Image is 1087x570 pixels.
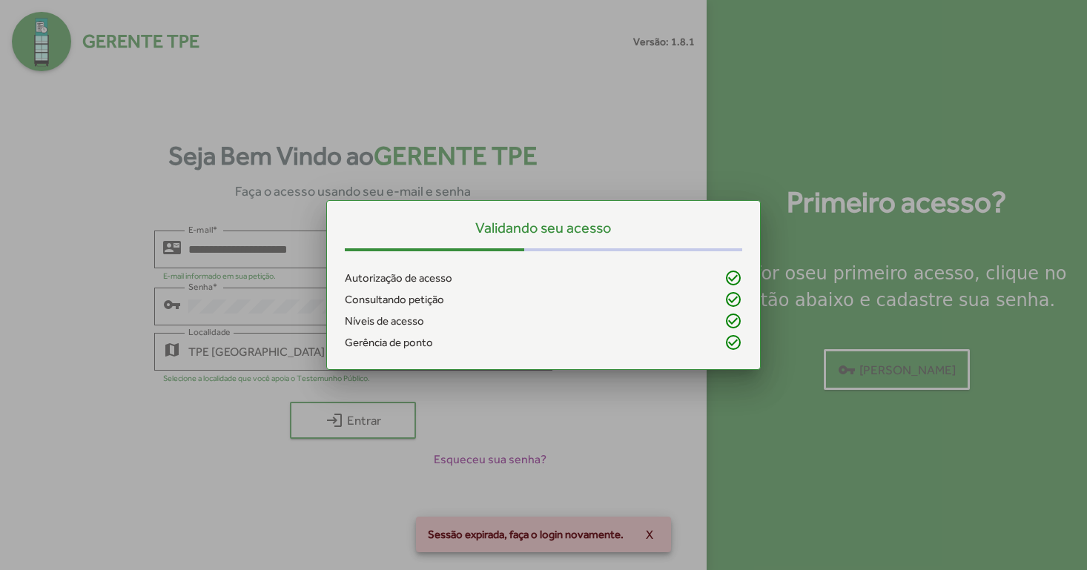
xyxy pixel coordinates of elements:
[345,219,742,236] h5: Validando seu acesso
[724,269,742,287] mat-icon: check_circle_outline
[345,291,444,308] span: Consultando petição
[345,313,424,330] span: Níveis de acesso
[345,334,433,351] span: Gerência de ponto
[724,334,742,351] mat-icon: check_circle_outline
[345,270,452,287] span: Autorização de acesso
[724,291,742,308] mat-icon: check_circle_outline
[724,312,742,330] mat-icon: check_circle_outline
